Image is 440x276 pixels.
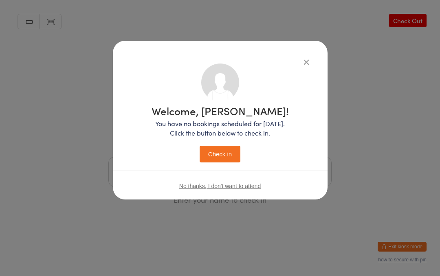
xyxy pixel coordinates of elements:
button: Check in [200,146,240,162]
h1: Welcome, [PERSON_NAME]! [152,105,289,116]
p: You have no bookings scheduled for [DATE]. Click the button below to check in. [152,119,289,138]
img: no_photo.png [201,64,239,101]
button: No thanks, I don't want to attend [179,183,261,189]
